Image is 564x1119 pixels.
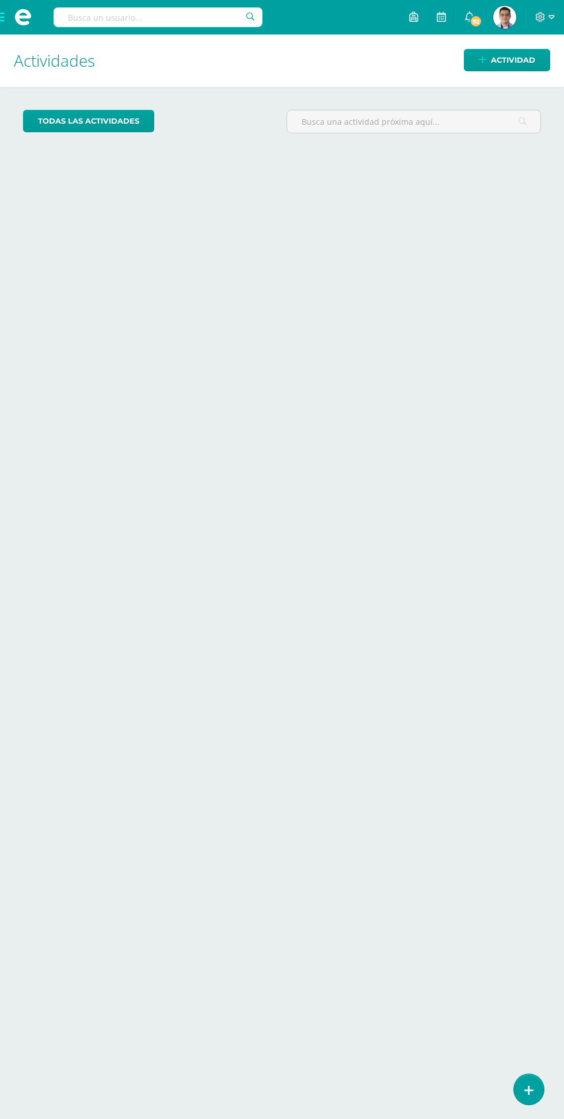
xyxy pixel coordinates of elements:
[493,6,516,29] img: af73b71652ad57d3cfb98d003decfcc7.png
[464,49,550,71] a: Actividad
[54,7,262,27] input: Busca un usuario...
[470,15,482,28] span: 92
[23,110,154,132] a: todas las Actividades
[14,35,550,87] h1: Actividades
[287,110,540,133] input: Busca una actividad próxima aquí...
[491,49,535,71] span: Actividad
